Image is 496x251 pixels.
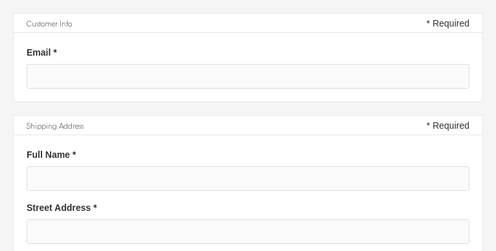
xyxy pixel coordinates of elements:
[27,19,72,28] h4: Customer Info
[27,46,469,59] label: Email *
[27,148,469,161] label: Full Name *
[427,119,469,132] div: * Required
[27,201,469,214] label: Street Address *
[27,122,84,131] h4: Shipping Address
[427,17,469,30] div: * Required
